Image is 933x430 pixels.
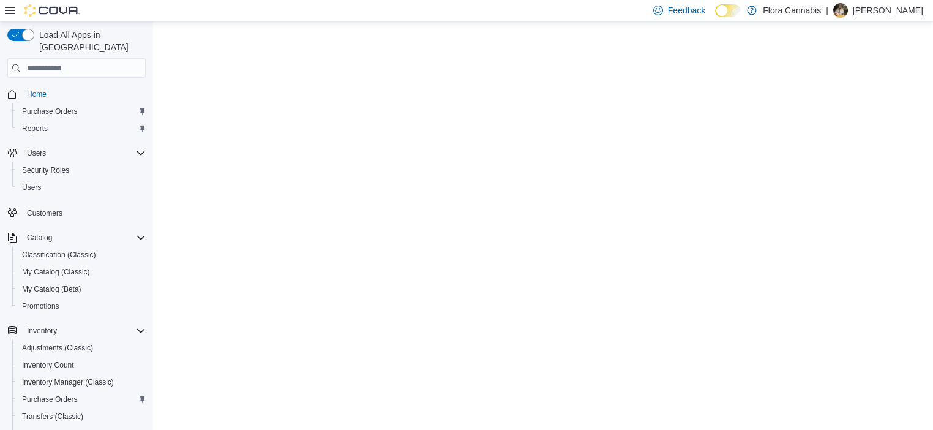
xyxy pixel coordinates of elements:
[17,341,146,355] span: Adjustments (Classic)
[22,323,146,338] span: Inventory
[27,89,47,99] span: Home
[34,29,146,53] span: Load All Apps in [GEOGRAPHIC_DATA]
[12,408,151,425] button: Transfers (Classic)
[17,104,83,119] a: Purchase Orders
[2,145,151,162] button: Users
[17,282,146,296] span: My Catalog (Beta)
[22,146,51,160] button: Users
[22,267,90,277] span: My Catalog (Classic)
[17,265,146,279] span: My Catalog (Classic)
[12,246,151,263] button: Classification (Classic)
[12,263,151,281] button: My Catalog (Classic)
[12,374,151,391] button: Inventory Manager (Classic)
[17,358,79,372] a: Inventory Count
[17,163,74,178] a: Security Roles
[17,104,146,119] span: Purchase Orders
[17,392,83,407] a: Purchase Orders
[22,412,83,421] span: Transfers (Classic)
[22,86,146,102] span: Home
[17,282,86,296] a: My Catalog (Beta)
[22,394,78,404] span: Purchase Orders
[17,180,46,195] a: Users
[22,205,146,220] span: Customers
[22,124,48,134] span: Reports
[12,179,151,196] button: Users
[22,183,41,192] span: Users
[22,284,81,294] span: My Catalog (Beta)
[27,326,57,336] span: Inventory
[12,120,151,137] button: Reports
[12,356,151,374] button: Inventory Count
[12,298,151,315] button: Promotions
[12,281,151,298] button: My Catalog (Beta)
[17,375,146,390] span: Inventory Manager (Classic)
[22,230,146,245] span: Catalog
[12,339,151,356] button: Adjustments (Classic)
[853,3,923,18] p: [PERSON_NAME]
[22,343,93,353] span: Adjustments (Classic)
[715,17,716,18] span: Dark Mode
[22,230,57,245] button: Catalog
[17,265,95,279] a: My Catalog (Classic)
[17,299,146,314] span: Promotions
[17,180,146,195] span: Users
[27,208,62,218] span: Customers
[17,121,146,136] span: Reports
[17,358,146,372] span: Inventory Count
[17,392,146,407] span: Purchase Orders
[22,323,62,338] button: Inventory
[12,391,151,408] button: Purchase Orders
[17,247,101,262] a: Classification (Classic)
[17,121,53,136] a: Reports
[826,3,828,18] p: |
[27,148,46,158] span: Users
[17,247,146,262] span: Classification (Classic)
[17,163,146,178] span: Security Roles
[22,165,69,175] span: Security Roles
[22,250,96,260] span: Classification (Classic)
[17,375,119,390] a: Inventory Manager (Classic)
[2,322,151,339] button: Inventory
[17,409,88,424] a: Transfers (Classic)
[12,103,151,120] button: Purchase Orders
[2,85,151,103] button: Home
[22,301,59,311] span: Promotions
[12,162,151,179] button: Security Roles
[668,4,705,17] span: Feedback
[763,3,821,18] p: Flora Cannabis
[22,206,67,221] a: Customers
[833,3,848,18] div: Lance Blair
[2,203,151,221] button: Customers
[715,4,741,17] input: Dark Mode
[17,409,146,424] span: Transfers (Classic)
[17,299,64,314] a: Promotions
[22,377,114,387] span: Inventory Manager (Classic)
[24,4,80,17] img: Cova
[22,360,74,370] span: Inventory Count
[22,107,78,116] span: Purchase Orders
[17,341,98,355] a: Adjustments (Classic)
[27,233,52,243] span: Catalog
[22,146,146,160] span: Users
[2,229,151,246] button: Catalog
[22,87,51,102] a: Home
